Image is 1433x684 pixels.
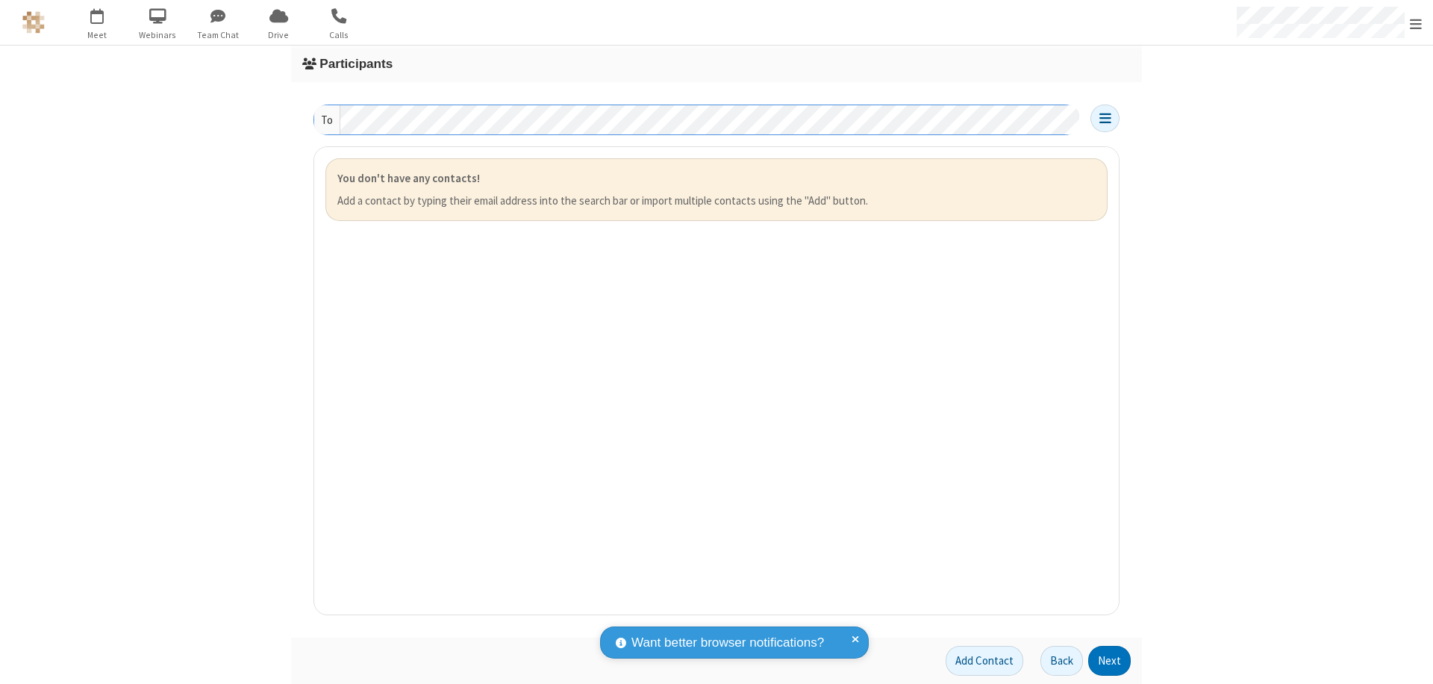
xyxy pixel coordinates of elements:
span: Add Contact [955,653,1014,668]
strong: You don't have any contacts! [337,171,480,185]
button: Open menu [1090,105,1120,132]
button: Add Contact [946,646,1023,676]
span: Team Chat [190,28,246,42]
span: Calls [311,28,367,42]
img: QA Selenium DO NOT DELETE OR CHANGE [22,11,45,34]
h3: Participants [302,57,1131,71]
span: Drive [251,28,307,42]
button: Next [1088,646,1131,676]
div: To [314,105,340,134]
span: Want better browser notifications? [631,633,824,653]
button: Back [1040,646,1083,676]
span: Webinars [130,28,186,42]
p: Add a contact by typing their email address into the search bar or import multiple contacts using... [337,193,1096,210]
span: Meet [69,28,125,42]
